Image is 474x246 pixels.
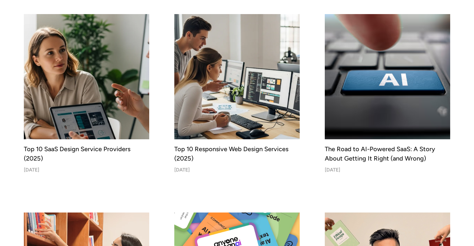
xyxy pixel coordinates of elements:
img: Top 10 Responsive Web Design Services (2025) [174,14,300,139]
div: [DATE] [174,167,190,173]
div: Top 10 Responsive Web Design Services (2025) [174,144,300,163]
a: The Road to AI-Powered SaaS: A Story About Getting It Right (and Wrong)The Road to AI-Powered Saa... [325,14,450,173]
a: Top 10 SaaS Design Service Providers (2025)Top 10 SaaS Design Service Providers (2025)[DATE] [24,14,149,173]
div: The Road to AI-Powered SaaS: A Story About Getting It Right (and Wrong) [325,144,450,163]
div: Top 10 SaaS Design Service Providers (2025) [24,144,149,163]
img: The Road to AI-Powered SaaS: A Story About Getting It Right (and Wrong) [325,14,450,139]
div: [DATE] [325,167,340,173]
a: Top 10 Responsive Web Design Services (2025)Top 10 Responsive Web Design Services (2025)[DATE] [174,14,300,173]
div: [DATE] [24,167,39,173]
img: Top 10 SaaS Design Service Providers (2025) [24,14,149,139]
